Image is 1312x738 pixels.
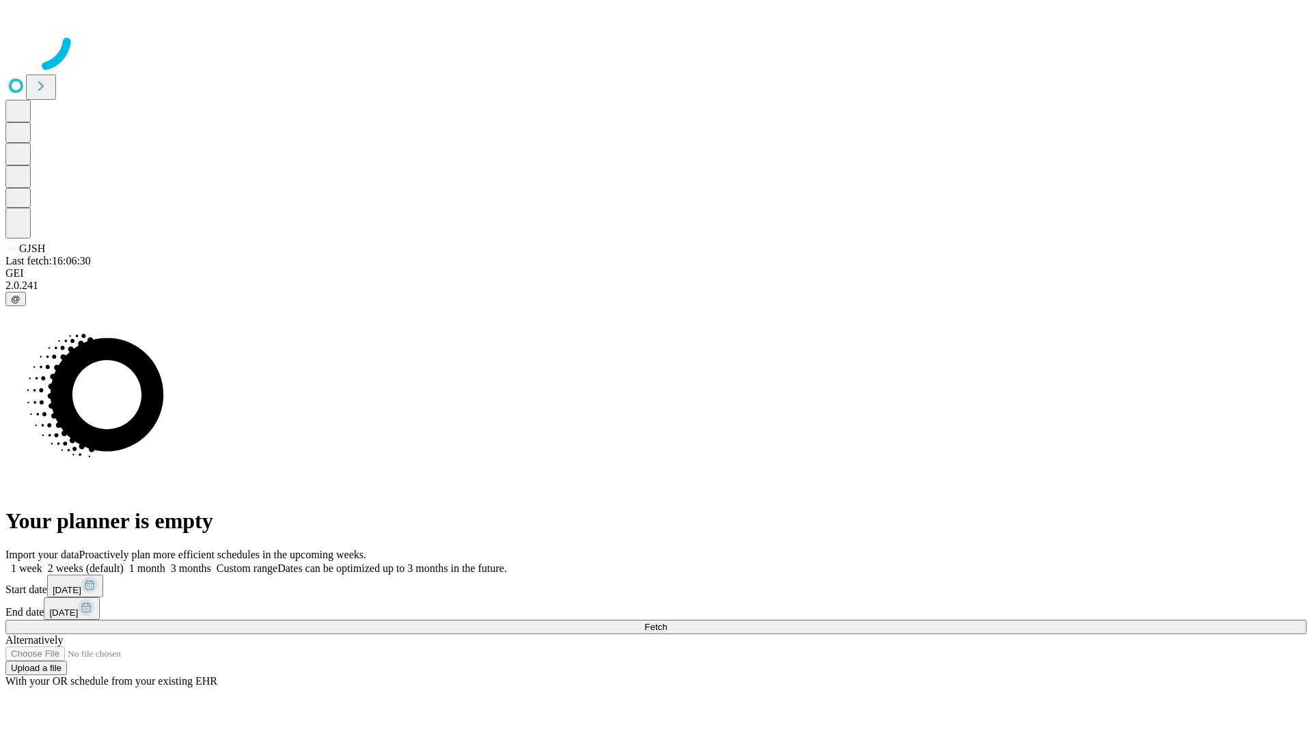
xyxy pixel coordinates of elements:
[5,549,79,560] span: Import your data
[129,562,165,574] span: 1 month
[644,622,667,632] span: Fetch
[48,562,124,574] span: 2 weeks (default)
[5,661,67,675] button: Upload a file
[5,575,1307,597] div: Start date
[19,243,45,254] span: GJSH
[49,607,78,618] span: [DATE]
[5,634,63,646] span: Alternatively
[44,597,100,620] button: [DATE]
[5,255,91,266] span: Last fetch: 16:06:30
[11,562,42,574] span: 1 week
[5,292,26,306] button: @
[5,597,1307,620] div: End date
[5,675,217,687] span: With your OR schedule from your existing EHR
[5,279,1307,292] div: 2.0.241
[5,267,1307,279] div: GEI
[47,575,103,597] button: [DATE]
[5,508,1307,534] h1: Your planner is empty
[53,585,81,595] span: [DATE]
[217,562,277,574] span: Custom range
[277,562,506,574] span: Dates can be optimized up to 3 months in the future.
[79,549,366,560] span: Proactively plan more efficient schedules in the upcoming weeks.
[11,294,20,304] span: @
[171,562,211,574] span: 3 months
[5,620,1307,634] button: Fetch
